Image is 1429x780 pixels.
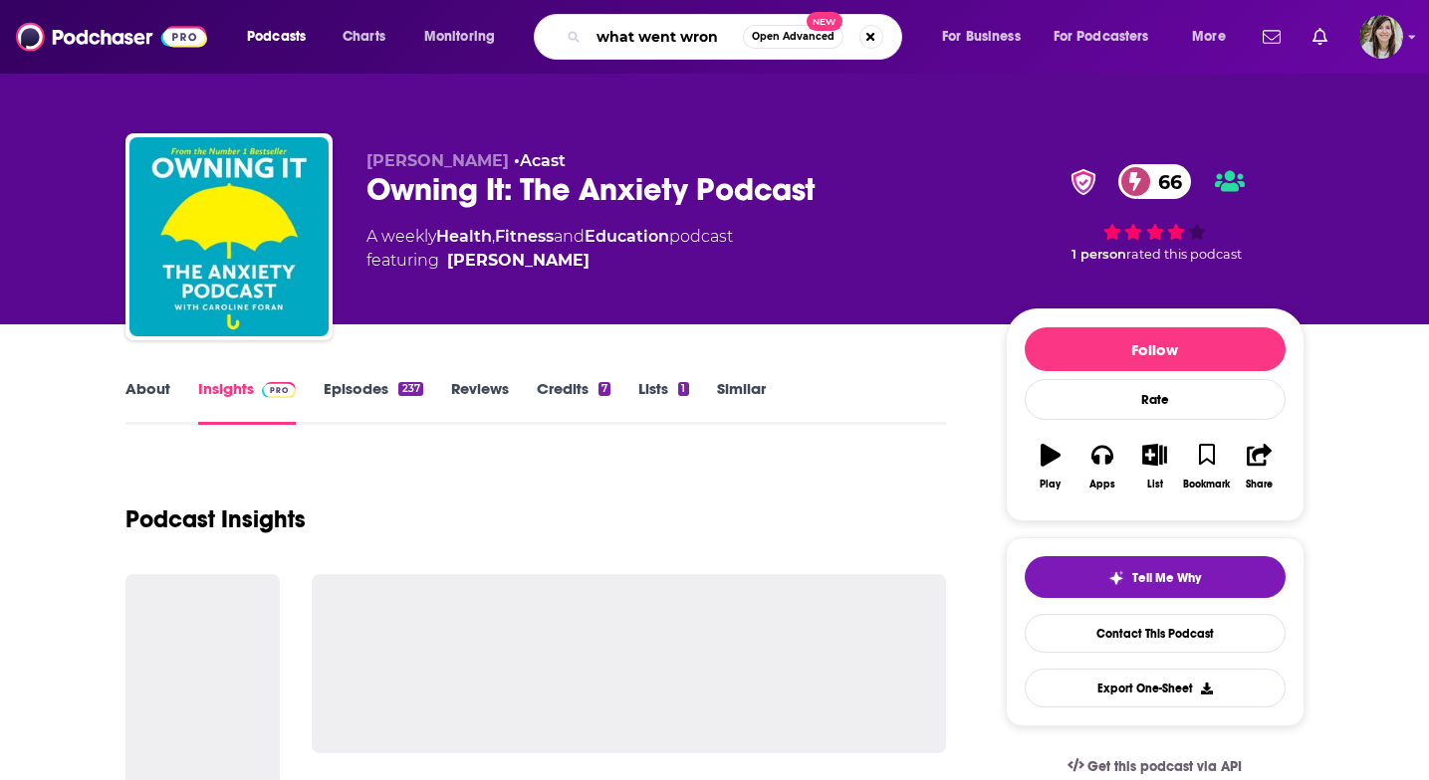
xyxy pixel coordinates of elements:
[537,379,610,425] a: Credits7
[1076,431,1128,502] button: Apps
[1089,479,1115,490] div: Apps
[589,21,743,53] input: Search podcasts, credits, & more...
[1025,379,1286,420] div: Rate
[262,382,297,398] img: Podchaser Pro
[807,12,842,31] span: New
[1126,247,1242,262] span: rated this podcast
[1233,431,1285,502] button: Share
[1006,151,1305,275] div: verified Badge66 1 personrated this podcast
[410,21,521,53] button: open menu
[247,23,306,51] span: Podcasts
[16,18,207,56] img: Podchaser - Follow, Share and Rate Podcasts
[424,23,495,51] span: Monitoring
[447,249,590,273] a: [PERSON_NAME]
[125,379,170,425] a: About
[1359,15,1403,59] button: Show profile menu
[1246,479,1273,490] div: Share
[366,249,733,273] span: featuring
[1147,479,1163,490] div: List
[1128,431,1180,502] button: List
[366,225,733,273] div: A weekly podcast
[1041,21,1178,53] button: open menu
[1025,669,1286,707] button: Export One-Sheet
[752,32,834,42] span: Open Advanced
[1255,20,1289,54] a: Show notifications dropdown
[233,21,332,53] button: open menu
[1025,431,1076,502] button: Play
[1072,247,1126,262] span: 1 person
[1065,169,1102,195] img: verified Badge
[1178,21,1251,53] button: open menu
[638,379,688,425] a: Lists1
[1359,15,1403,59] img: User Profile
[1087,758,1242,775] span: Get this podcast via API
[1192,23,1226,51] span: More
[1183,479,1230,490] div: Bookmark
[343,23,385,51] span: Charts
[585,227,669,246] a: Education
[717,379,766,425] a: Similar
[554,227,585,246] span: and
[436,227,492,246] a: Health
[1118,164,1192,199] a: 66
[324,379,422,425] a: Episodes237
[495,227,554,246] a: Fitness
[125,504,306,534] h1: Podcast Insights
[678,382,688,396] div: 1
[1025,556,1286,598] button: tell me why sparkleTell Me Why
[198,379,297,425] a: InsightsPodchaser Pro
[520,151,566,170] a: Acast
[330,21,397,53] a: Charts
[451,379,509,425] a: Reviews
[492,227,495,246] span: ,
[1025,327,1286,371] button: Follow
[743,25,843,49] button: Open AdvancedNew
[514,151,566,170] span: •
[928,21,1046,53] button: open menu
[598,382,610,396] div: 7
[1138,164,1192,199] span: 66
[129,137,329,336] img: Owning It: The Anxiety Podcast
[1181,431,1233,502] button: Bookmark
[1132,570,1201,586] span: Tell Me Why
[942,23,1021,51] span: For Business
[1359,15,1403,59] span: Logged in as devinandrade
[553,14,921,60] div: Search podcasts, credits, & more...
[366,151,509,170] span: [PERSON_NAME]
[398,382,422,396] div: 237
[1025,614,1286,653] a: Contact This Podcast
[1108,570,1124,586] img: tell me why sparkle
[1305,20,1335,54] a: Show notifications dropdown
[1040,479,1061,490] div: Play
[1054,23,1149,51] span: For Podcasters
